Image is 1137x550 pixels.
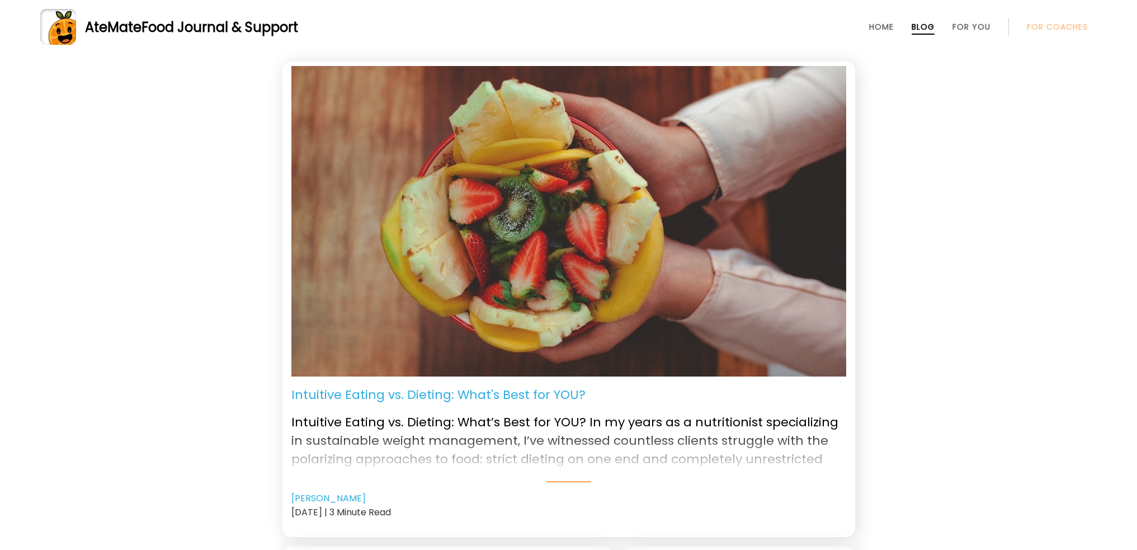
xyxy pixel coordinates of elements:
[291,386,586,404] p: Intuitive Eating vs. Dieting: What's Best for YOU?
[952,22,990,31] a: For You
[40,9,1097,45] a: AteMateFood Journal & Support
[76,17,298,37] div: AteMate
[291,386,846,482] a: Intuitive Eating vs. Dieting: What's Best for YOU? Intuitive Eating vs. Dieting: What’s Best for ...
[291,404,846,467] p: Intuitive Eating vs. Dieting: What’s Best for YOU? In my years as a nutritionist specializing in ...
[291,492,366,505] a: [PERSON_NAME]
[291,505,846,519] div: [DATE] | 3 Minute Read
[869,22,894,31] a: Home
[912,22,935,31] a: Blog
[141,18,298,36] span: Food Journal & Support
[291,66,846,377] img: Intuitive Eating. Image: Unsplash-giancarlo-duarte
[1027,22,1088,31] a: For Coaches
